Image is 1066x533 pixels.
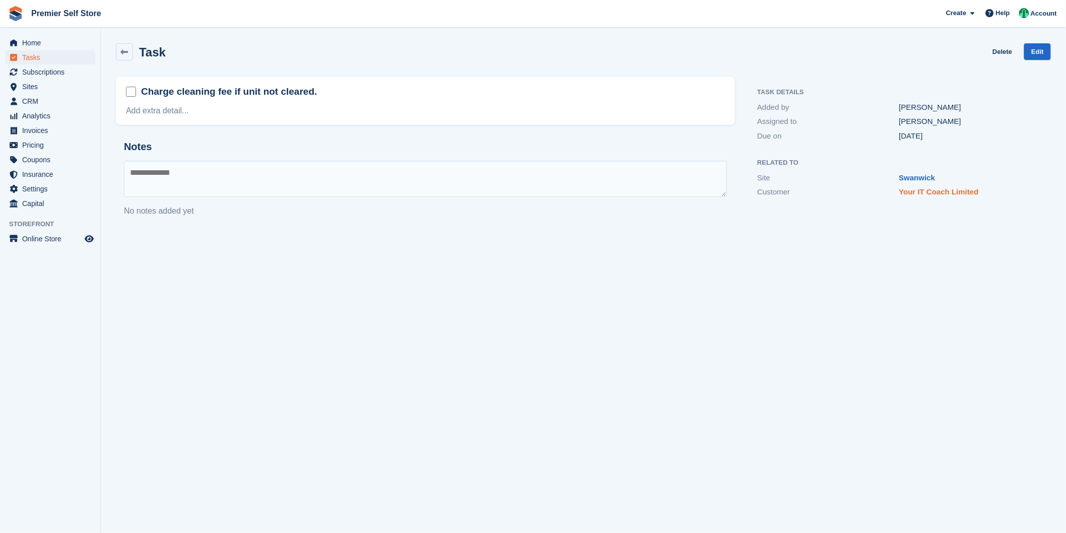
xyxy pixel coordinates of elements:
[5,196,95,211] a: menu
[22,182,83,196] span: Settings
[8,6,23,21] img: stora-icon-8386f47178a22dfd0bd8f6a31ec36ba5ce8667c1dd55bd0f319d3a0aa187defe.svg
[22,153,83,167] span: Coupons
[5,123,95,138] a: menu
[757,89,1041,96] h2: Task Details
[27,5,105,22] a: Premier Self Store
[22,123,83,138] span: Invoices
[22,36,83,50] span: Home
[139,45,166,59] h2: Task
[22,109,83,123] span: Analytics
[141,85,317,98] h2: Charge cleaning fee if unit not cleared.
[5,153,95,167] a: menu
[22,80,83,94] span: Sites
[899,102,1041,113] div: [PERSON_NAME]
[757,186,899,198] div: Customer
[9,219,100,229] span: Storefront
[5,167,95,181] a: menu
[757,159,1041,167] h2: Related to
[757,116,899,127] div: Assigned to
[757,130,899,142] div: Due on
[22,138,83,152] span: Pricing
[5,50,95,64] a: menu
[899,116,1041,127] div: [PERSON_NAME]
[996,8,1010,18] span: Help
[22,232,83,246] span: Online Store
[124,141,727,153] h2: Notes
[22,167,83,181] span: Insurance
[946,8,966,18] span: Create
[5,182,95,196] a: menu
[5,80,95,94] a: menu
[22,94,83,108] span: CRM
[22,196,83,211] span: Capital
[1031,9,1057,19] span: Account
[126,106,189,115] a: Add extra detail...
[5,94,95,108] a: menu
[1024,43,1051,60] a: Edit
[83,233,95,245] a: Preview store
[1019,8,1029,18] img: Peter Pring
[5,232,95,246] a: menu
[899,173,936,182] a: Swanwick
[757,172,899,184] div: Site
[5,138,95,152] a: menu
[899,130,1041,142] div: [DATE]
[992,43,1012,60] a: Delete
[124,207,194,215] span: No notes added yet
[5,109,95,123] a: menu
[5,36,95,50] a: menu
[5,65,95,79] a: menu
[899,187,979,196] a: Your IT Coach Limited
[22,65,83,79] span: Subscriptions
[22,50,83,64] span: Tasks
[757,102,899,113] div: Added by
